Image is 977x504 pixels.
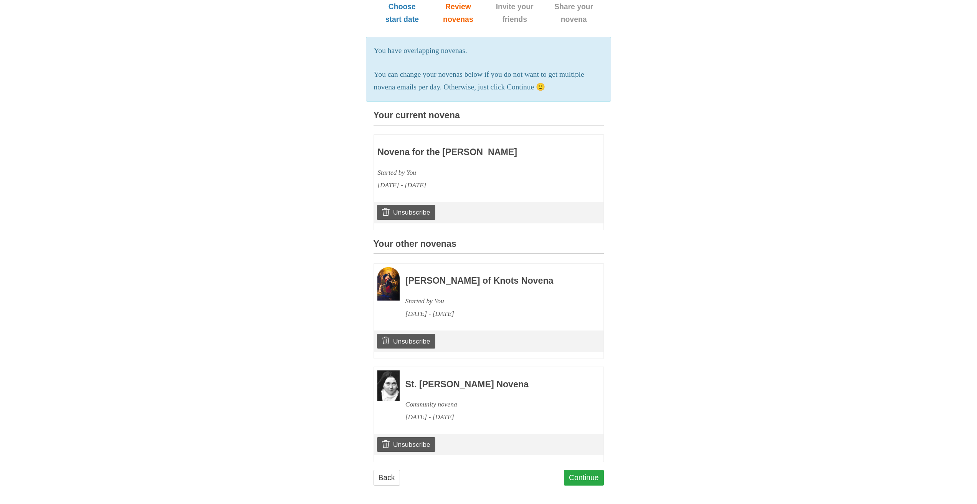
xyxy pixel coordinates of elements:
[374,45,603,57] p: You have overlapping novenas.
[405,295,583,307] div: Started by You
[405,398,583,411] div: Community novena
[405,411,583,423] div: [DATE] - [DATE]
[405,380,583,390] h3: St. [PERSON_NAME] Novena
[564,470,604,486] a: Continue
[438,0,478,26] span: Review novenas
[405,276,583,286] h3: [PERSON_NAME] of Knots Novena
[377,370,400,401] img: Novena image
[377,205,435,220] a: Unsubscribe
[381,0,423,26] span: Choose start date
[374,68,603,94] p: You can change your novenas below if you do not want to get multiple novena emails per day. Other...
[405,307,583,320] div: [DATE] - [DATE]
[374,470,400,486] a: Back
[493,0,536,26] span: Invite your friends
[377,437,435,452] a: Unsubscribe
[374,239,604,254] h3: Your other novenas
[377,147,555,157] h3: Novena for the [PERSON_NAME]
[374,111,604,126] h3: Your current novena
[377,166,555,179] div: Started by You
[552,0,596,26] span: Share your novena
[377,334,435,349] a: Unsubscribe
[377,179,555,192] div: [DATE] - [DATE]
[377,267,400,301] img: Novena image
